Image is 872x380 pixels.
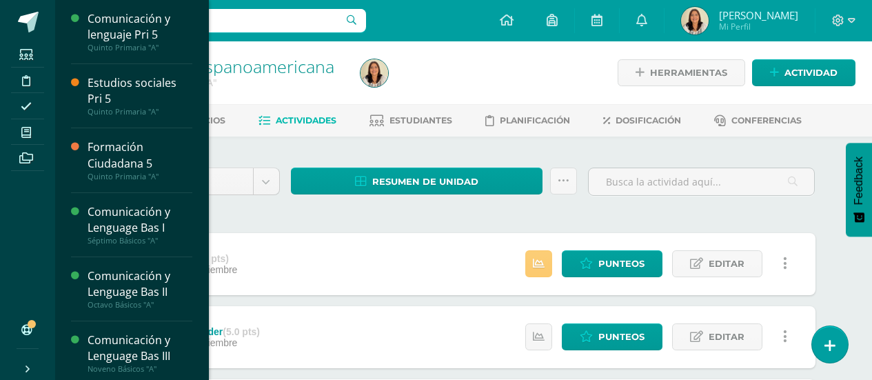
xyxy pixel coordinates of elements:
[88,204,192,246] a: Comunicación y Lenguage Bas ISéptimo Básicos "A"
[88,300,192,310] div: Octavo Básicos "A"
[108,76,344,89] div: Décimo Bachillerato 'A'
[616,115,681,126] span: Dosificación
[369,110,452,132] a: Estudiantes
[276,115,336,126] span: Actividades
[752,59,855,86] a: Actividad
[88,268,192,310] a: Comunicación y Lenguage Bas IIOctavo Básicos "A"
[562,250,662,277] a: Punteos
[709,324,744,350] span: Editar
[258,110,336,132] a: Actividades
[88,332,192,374] a: Comunicación y Lenguage Bas IIINoveno Básicos "A"
[88,11,192,52] a: Comunicación y lenguaje Pri 5Quinto Primaria "A"
[598,324,645,350] span: Punteos
[108,54,334,78] a: Literatura Hispanoamericana
[361,59,388,87] img: 28c7fd677c0ff8ace5ab9a34417427e6.png
[291,168,543,194] a: Resumen de unidad
[88,75,192,107] div: Estudios sociales Pri 5
[88,75,192,117] a: Estudios sociales Pri 5Quinto Primaria "A"
[562,323,662,350] a: Punteos
[223,326,260,337] strong: (5.0 pts)
[714,110,802,132] a: Conferencias
[88,172,192,181] div: Quinto Primaria "A"
[372,169,478,194] span: Resumen de unidad
[598,251,645,277] span: Punteos
[731,115,802,126] span: Conferencias
[784,60,838,86] span: Actividad
[64,9,366,32] input: Busca un usuario...
[88,204,192,236] div: Comunicación y Lenguage Bas I
[681,7,709,34] img: 28c7fd677c0ff8ace5ab9a34417427e6.png
[88,332,192,364] div: Comunicación y Lenguage Bas III
[88,364,192,374] div: Noveno Básicos "A"
[108,57,344,76] h1: Literatura Hispanoamericana
[88,43,192,52] div: Quinto Primaria "A"
[603,110,681,132] a: Dosificación
[719,8,798,22] span: [PERSON_NAME]
[88,107,192,117] div: Quinto Primaria "A"
[709,251,744,277] span: Editar
[500,115,570,126] span: Planificación
[719,21,798,32] span: Mi Perfil
[846,143,872,237] button: Feedback - Mostrar encuesta
[589,168,814,195] input: Busca la actividad aquí...
[650,60,727,86] span: Herramientas
[88,268,192,300] div: Comunicación y Lenguage Bas II
[618,59,745,86] a: Herramientas
[88,11,192,43] div: Comunicación y lenguaje Pri 5
[853,157,865,205] span: Feedback
[485,110,570,132] a: Planificación
[88,139,192,181] a: Formación Ciudadana 5Quinto Primaria "A"
[192,253,229,264] strong: (5.0 pts)
[88,236,192,246] div: Séptimo Básicos "A"
[389,115,452,126] span: Estudiantes
[88,139,192,171] div: Formación Ciudadana 5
